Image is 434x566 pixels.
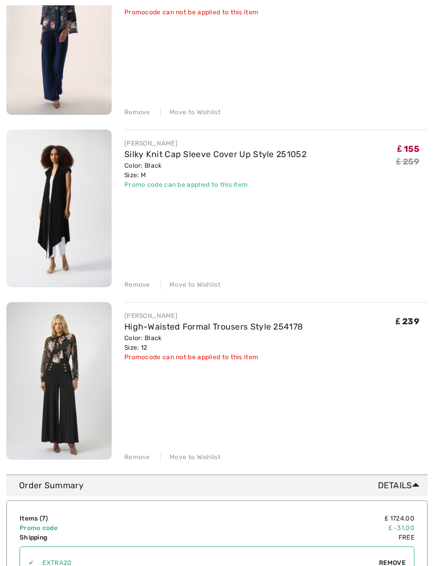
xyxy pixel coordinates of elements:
[19,480,423,492] div: Order Summary
[124,280,150,290] div: Remove
[20,514,178,524] td: Items ( )
[6,130,112,288] img: Silky Knit Cap Sleeve Cover Up Style 251052
[124,150,306,160] a: Silky Knit Cap Sleeve Cover Up Style 251052
[160,280,221,290] div: Move to Wishlist
[6,303,112,460] img: High-Waisted Formal Trousers Style 254178
[124,334,303,353] div: Color: Black Size: 12
[396,157,419,167] s: ₤ 259
[178,524,414,533] td: ₤ -31.00
[160,108,221,117] div: Move to Wishlist
[124,353,303,362] div: Promocode can not be applied to this item
[42,515,46,523] span: 7
[178,514,414,524] td: ₤ 1724.00
[124,161,306,180] div: Color: Black Size: M
[396,317,419,327] span: ₤ 239
[20,524,178,533] td: Promo code
[20,533,178,543] td: Shipping
[397,144,419,154] span: ₤ 155
[124,139,306,149] div: [PERSON_NAME]
[124,322,303,332] a: High-Waisted Formal Trousers Style 254178
[124,8,287,17] div: Promocode can not be applied to this item
[124,453,150,462] div: Remove
[160,453,221,462] div: Move to Wishlist
[378,480,423,492] span: Details
[124,312,303,321] div: [PERSON_NAME]
[124,180,306,190] div: Promo code can be applied to this item
[178,533,414,543] td: Free
[124,108,150,117] div: Remove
